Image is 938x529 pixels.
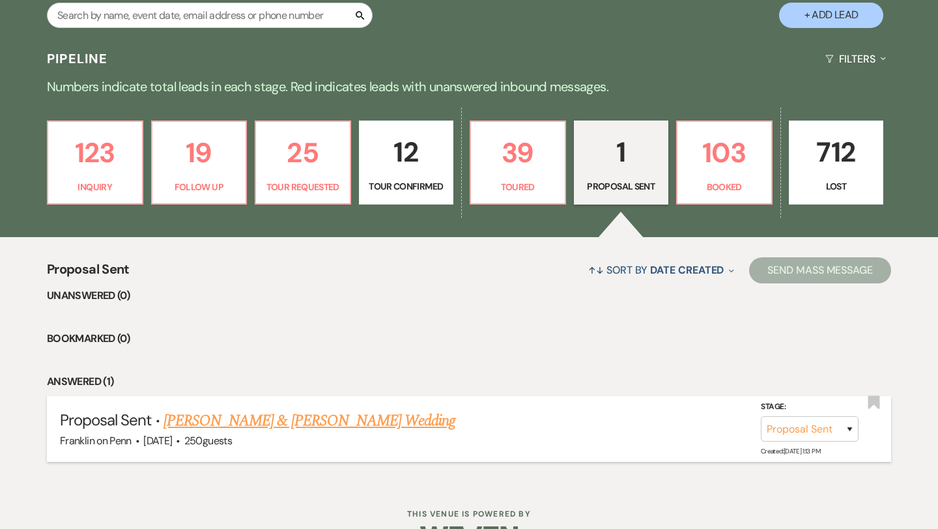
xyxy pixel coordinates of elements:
p: 25 [264,131,342,175]
span: 250 guests [184,434,232,448]
a: 12Tour Confirmed [359,121,454,205]
a: [PERSON_NAME] & [PERSON_NAME] Wedding [163,409,455,433]
button: + Add Lead [779,3,883,28]
button: Sort By Date Created [583,253,739,287]
p: Follow Up [160,180,238,194]
p: Booked [685,180,763,194]
h3: Pipeline [47,50,108,68]
button: Filters [820,42,891,76]
a: 123Inquiry [47,121,143,205]
input: Search by name, event date, email address or phone number [47,3,373,28]
button: Send Mass Message [749,257,891,283]
span: Proposal Sent [47,259,130,287]
a: 25Tour Requested [255,121,351,205]
span: Created: [DATE] 1:13 PM [761,447,820,455]
p: Tour Requested [264,180,342,194]
p: Toured [479,180,557,194]
p: 19 [160,131,238,175]
li: Answered (1) [47,373,891,390]
label: Stage: [761,400,859,414]
li: Bookmarked (0) [47,330,891,347]
span: [DATE] [143,434,172,448]
li: Unanswered (0) [47,287,891,304]
p: 39 [479,131,557,175]
p: Inquiry [56,180,134,194]
p: 12 [367,130,446,174]
p: 103 [685,131,763,175]
span: Proposal Sent [60,410,152,430]
p: Proposal Sent [582,179,661,193]
span: Date Created [650,263,724,277]
span: ↑↓ [588,263,604,277]
p: 1 [582,130,661,174]
span: Franklin on Penn [60,434,132,448]
p: 712 [797,130,875,174]
a: 103Booked [676,121,773,205]
p: Tour Confirmed [367,179,446,193]
a: 1Proposal Sent [574,121,669,205]
a: 39Toured [470,121,566,205]
a: 19Follow Up [151,121,248,205]
p: Lost [797,179,875,193]
a: 712Lost [789,121,884,205]
p: 123 [56,131,134,175]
